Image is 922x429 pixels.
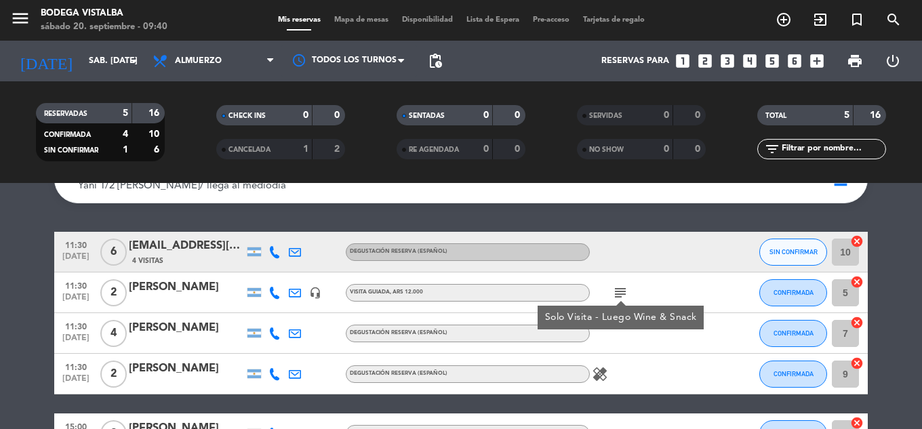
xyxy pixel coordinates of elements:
[10,46,82,76] i: [DATE]
[759,239,827,266] button: SIN CONFIRMAR
[759,279,827,306] button: CONFIRMADA
[334,144,342,154] strong: 2
[696,52,714,70] i: looks_two
[515,110,523,120] strong: 0
[10,8,31,33] button: menu
[228,113,266,119] span: CHECK INS
[395,16,460,24] span: Disponibilidad
[460,16,526,24] span: Lista de Espera
[41,7,167,20] div: BODEGA VISTALBA
[601,56,669,66] span: Reservas para
[148,108,162,118] strong: 16
[850,234,864,248] i: cancel
[334,110,342,120] strong: 0
[44,147,98,154] span: SIN CONFIRMAR
[59,252,93,268] span: [DATE]
[885,12,902,28] i: search
[765,113,786,119] span: TOTAL
[764,141,780,157] i: filter_list
[847,53,863,69] span: print
[350,249,447,254] span: Degustación Reserva (Español)
[44,110,87,117] span: RESERVADAS
[664,144,669,154] strong: 0
[350,330,447,335] span: Degustación Reserva (Español)
[774,289,814,296] span: CONFIRMADA
[741,52,759,70] i: looks_4
[175,56,222,66] span: Almuerzo
[78,181,286,191] span: Yani 1/2 [PERSON_NAME]/ llega al mediodia
[10,8,31,28] i: menu
[154,145,162,155] strong: 6
[695,144,703,154] strong: 0
[874,41,912,81] div: LOG OUT
[59,237,93,252] span: 11:30
[123,108,128,118] strong: 5
[350,371,447,376] span: Degustación Reserva (Español)
[576,16,652,24] span: Tarjetas de regalo
[812,12,828,28] i: exit_to_app
[303,110,308,120] strong: 0
[483,144,489,154] strong: 0
[526,16,576,24] span: Pre-acceso
[123,129,128,139] strong: 4
[59,359,93,374] span: 11:30
[695,110,703,120] strong: 0
[589,146,624,153] span: NO SHOW
[59,318,93,333] span: 11:30
[769,248,818,256] span: SIN CONFIRMAR
[515,144,523,154] strong: 0
[844,110,849,120] strong: 5
[409,113,445,119] span: SENTADAS
[850,356,864,370] i: cancel
[41,20,167,34] div: sábado 20. septiembre - 09:40
[59,293,93,308] span: [DATE]
[132,256,163,266] span: 4 Visitas
[126,53,142,69] i: arrow_drop_down
[759,361,827,388] button: CONFIRMADA
[409,146,459,153] span: RE AGENDADA
[427,53,443,69] span: pending_actions
[59,333,93,349] span: [DATE]
[774,329,814,337] span: CONFIRMADA
[228,146,270,153] span: CANCELADA
[123,145,128,155] strong: 1
[612,285,628,301] i: subject
[719,52,736,70] i: looks_3
[100,320,127,347] span: 4
[129,279,244,296] div: [PERSON_NAME]
[100,361,127,388] span: 2
[271,16,327,24] span: Mis reservas
[327,16,395,24] span: Mapa de mesas
[59,374,93,390] span: [DATE]
[545,310,697,325] div: Solo Visita - Luego Wine & Snack
[44,131,91,138] span: CONFIRMADA
[129,237,244,255] div: [EMAIL_ADDRESS][DOMAIN_NAME]
[100,239,127,266] span: 6
[774,370,814,377] span: CONFIRMADA
[350,289,423,295] span: Visita Guiada
[129,319,244,337] div: [PERSON_NAME]
[763,52,781,70] i: looks_5
[850,275,864,289] i: cancel
[780,142,885,157] input: Filtrar por nombre...
[759,320,827,347] button: CONFIRMADA
[483,110,489,120] strong: 0
[885,53,901,69] i: power_settings_new
[129,360,244,377] div: [PERSON_NAME]
[664,110,669,120] strong: 0
[849,12,865,28] i: turned_in_not
[786,52,803,70] i: looks_6
[390,289,423,295] span: , ARS 12.000
[589,113,622,119] span: SERVIDAS
[303,144,308,154] strong: 1
[870,110,883,120] strong: 16
[674,52,691,70] i: looks_one
[100,279,127,306] span: 2
[776,12,792,28] i: add_circle_outline
[592,366,608,382] i: healing
[808,52,826,70] i: add_box
[850,316,864,329] i: cancel
[148,129,162,139] strong: 10
[309,287,321,299] i: headset_mic
[59,277,93,293] span: 11:30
